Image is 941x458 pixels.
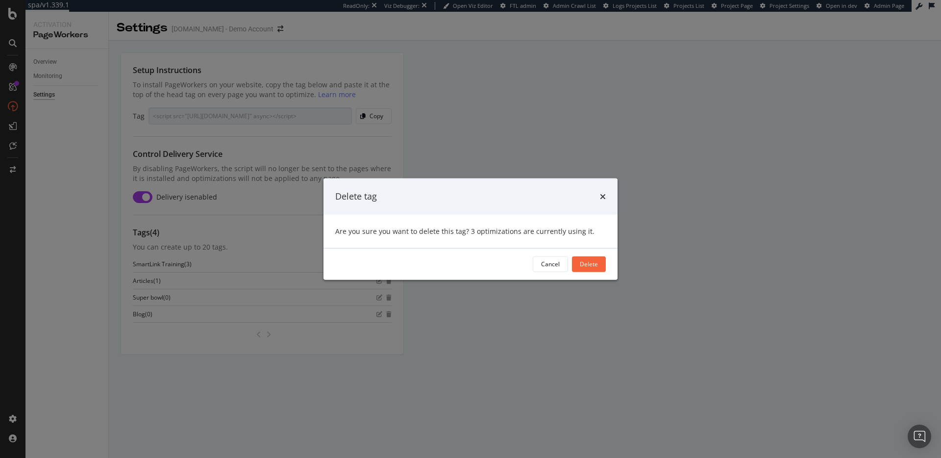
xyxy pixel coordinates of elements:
div: Cancel [541,260,560,268]
button: Delete [572,256,606,272]
div: Are you sure you want to delete this tag? 3 optimizations are currently using it. [335,226,606,236]
div: Delete [580,260,598,268]
div: times [600,190,606,203]
div: Delete tag [335,190,377,203]
div: Open Intercom Messenger [908,425,931,448]
div: modal [323,178,618,280]
button: Cancel [533,256,568,272]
